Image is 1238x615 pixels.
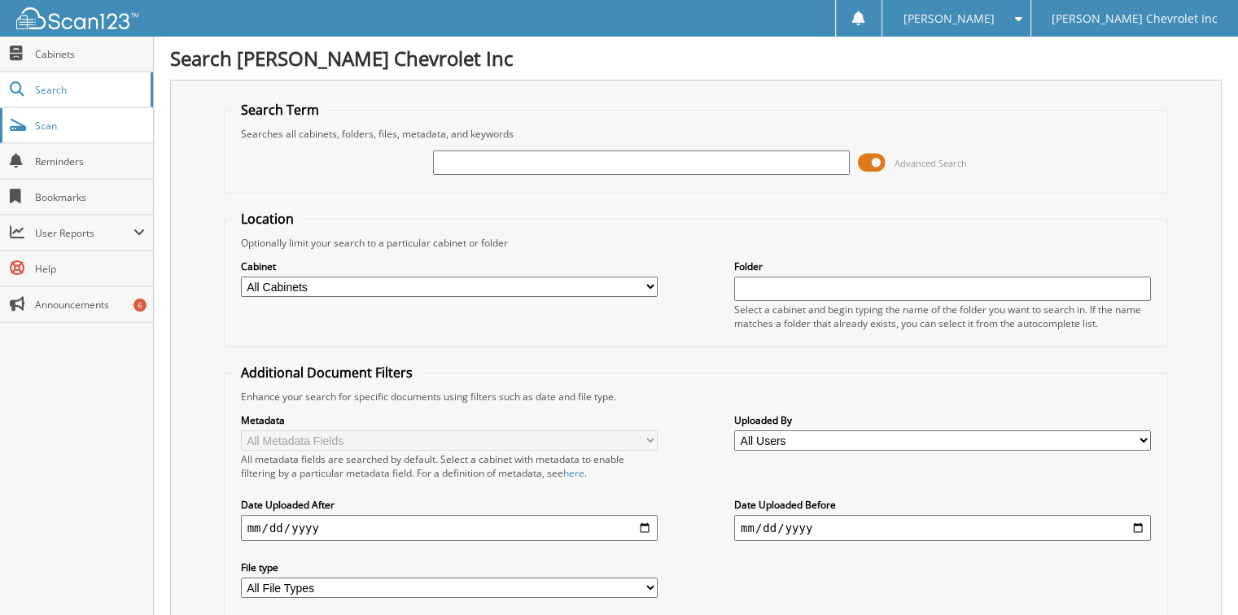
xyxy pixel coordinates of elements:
[133,299,147,312] div: 6
[734,303,1151,330] div: Select a cabinet and begin typing the name of the folder you want to search in. If the name match...
[734,260,1151,273] label: Folder
[233,210,302,228] legend: Location
[241,560,658,574] label: File type
[233,236,1160,250] div: Optionally limit your search to a particular cabinet or folder
[35,262,145,276] span: Help
[1157,537,1238,615] iframe: Chat Widget
[233,390,1160,403] div: Enhance your search for specific documents using filters such as date and file type.
[241,413,658,427] label: Metadata
[35,119,145,133] span: Scan
[170,45,1222,72] h1: Search [PERSON_NAME] Chevrolet Inc
[895,157,967,169] span: Advanced Search
[241,260,658,273] label: Cabinet
[241,452,658,480] div: All metadata fields are searched by default. Select a cabinet with metadata to enable filtering b...
[16,7,138,29] img: scan123-logo-white.svg
[734,498,1151,512] label: Date Uploaded Before
[734,413,1151,427] label: Uploaded By
[35,47,145,61] span: Cabinets
[241,498,658,512] label: Date Uploaded After
[35,155,145,168] span: Reminders
[1052,14,1218,24] span: [PERSON_NAME] Chevrolet Inc
[734,515,1151,541] input: end
[241,515,658,541] input: start
[233,101,327,119] legend: Search Term
[35,190,145,204] span: Bookmarks
[233,127,1160,141] div: Searches all cabinets, folders, files, metadata, and keywords
[35,83,142,97] span: Search
[35,298,145,312] span: Announcements
[563,466,584,480] a: here
[233,364,421,382] legend: Additional Document Filters
[903,14,994,24] span: [PERSON_NAME]
[35,226,133,240] span: User Reports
